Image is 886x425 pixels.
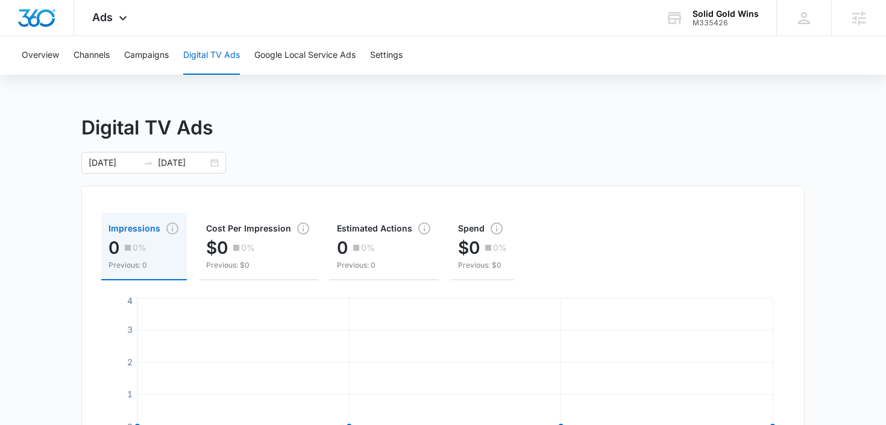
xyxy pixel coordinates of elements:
span: swap-right [143,158,153,168]
span: Spend [458,221,507,236]
tspan: 4 [127,295,133,306]
div: account name [693,9,759,19]
button: Google Local Service Ads [254,36,356,75]
p: 0% [493,244,507,252]
p: Previous: 0 [108,260,180,271]
tspan: 3 [127,324,133,335]
tspan: 2 [127,357,133,367]
span: Ads [92,11,113,24]
p: 0% [361,244,375,252]
p: 0% [133,244,146,252]
button: Digital TV Ads [183,36,240,75]
div: account id [693,19,759,27]
p: 0 [108,238,119,257]
p: 0% [241,244,255,252]
p: $0 [206,238,228,257]
p: Previous: $0 [206,260,310,271]
span: Impressions [108,221,180,236]
p: $0 [458,238,480,257]
p: Previous: $0 [458,260,507,271]
button: Settings [370,36,403,75]
input: Start date [89,156,139,169]
p: Previous: 0 [337,260,432,271]
tspan: 1 [127,389,133,399]
button: Channels [74,36,110,75]
button: Campaigns [124,36,169,75]
span: to [143,158,153,168]
input: End date [158,156,208,169]
p: 0 [337,238,348,257]
h2: Digital TV Ads [81,113,805,142]
span: Cost Per Impression [206,221,310,236]
button: Overview [22,36,59,75]
span: Estimated Actions [337,221,432,236]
